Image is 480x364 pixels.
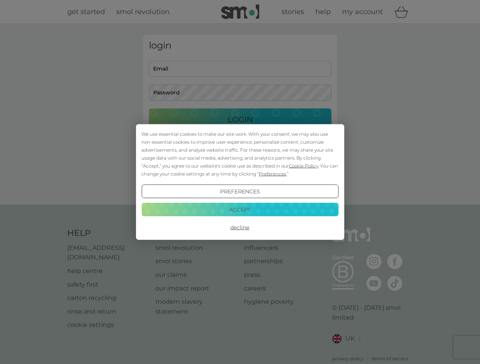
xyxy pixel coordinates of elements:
[141,130,338,178] div: We use essential cookies to make our site work. With your consent, we may also use non-essential ...
[141,221,338,234] button: Decline
[141,202,338,216] button: Accept
[289,163,318,169] span: Cookie Policy
[136,124,344,240] div: Cookie Consent Prompt
[259,171,286,177] span: Preferences
[141,185,338,198] button: Preferences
